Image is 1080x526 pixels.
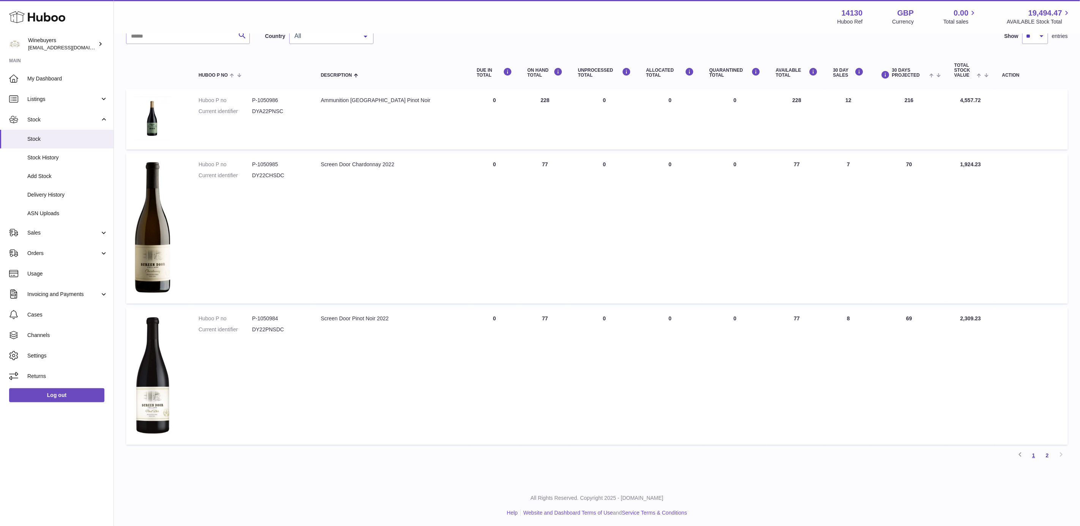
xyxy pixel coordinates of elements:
div: Action [1002,73,1060,78]
td: 70 [872,153,947,304]
div: 30 DAY SALES [833,68,864,78]
span: Cases [27,311,108,318]
span: Stock History [27,154,108,161]
span: 2,309.23 [960,315,981,321]
dt: Huboo P no [199,97,252,104]
td: 228 [768,89,826,150]
span: Huboo P no [199,73,228,78]
span: Invoicing and Payments [27,291,100,298]
dt: Current identifier [199,326,252,333]
dd: P-1050985 [252,161,306,168]
div: QUARANTINED Total [709,68,761,78]
img: product image [134,97,172,140]
span: 1,924.23 [960,161,981,167]
span: Add Stock [27,173,108,180]
td: 0 [570,153,639,304]
a: Website and Dashboard Terms of Use [523,510,613,516]
td: 0 [570,89,639,150]
img: product image [134,315,172,435]
div: AVAILABLE Total [776,68,818,78]
span: Orders [27,250,100,257]
td: 7 [826,153,872,304]
span: Description [321,73,352,78]
div: Winebuyers [28,37,96,51]
strong: 14130 [842,8,863,18]
span: All [293,32,358,40]
td: 0 [639,153,702,304]
td: 77 [520,153,570,304]
span: 4,557.72 [960,97,981,103]
div: Currency [892,18,914,25]
a: 0.00 Total sales [943,8,977,25]
span: Listings [27,96,100,103]
img: internalAdmin-14130@internal.huboo.com [9,38,20,50]
td: 77 [768,153,826,304]
span: [EMAIL_ADDRESS][DOMAIN_NAME] [28,44,112,50]
span: 0 [733,315,736,321]
td: 0 [469,89,520,150]
span: 0 [733,97,736,103]
a: Service Terms & Conditions [622,510,687,516]
td: 0 [469,153,520,304]
td: 228 [520,89,570,150]
td: 12 [826,89,872,150]
span: AVAILABLE Stock Total [1007,18,1071,25]
div: UNPROCESSED Total [578,68,631,78]
span: Channels [27,332,108,339]
div: Screen Door Chardonnay 2022 [321,161,462,168]
div: Huboo Ref [837,18,863,25]
div: ON HAND Total [527,68,563,78]
dt: Huboo P no [199,161,252,168]
a: 19,494.47 AVAILABLE Stock Total [1007,8,1071,25]
span: 30 DAYS PROJECTED [892,68,927,78]
span: 19,494.47 [1028,8,1062,18]
a: Help [507,510,518,516]
div: Ammunition [GEOGRAPHIC_DATA] Pinot Noir [321,97,462,104]
dd: P-1050984 [252,315,306,322]
td: 77 [520,307,570,445]
strong: GBP [897,8,914,18]
td: 8 [826,307,872,445]
a: 2 [1041,449,1054,462]
span: Stock [27,116,100,123]
li: and [521,509,687,517]
dt: Current identifier [199,108,252,115]
dd: DY22CHSDC [252,172,306,179]
span: Stock [27,135,108,143]
span: 0.00 [954,8,969,18]
dd: DYA22PNSC [252,108,306,115]
td: 216 [872,89,947,150]
label: Show [1004,33,1019,40]
label: Country [265,33,285,40]
td: 77 [768,307,826,445]
span: Sales [27,229,100,236]
span: 0 [733,161,736,167]
dt: Huboo P no [199,315,252,322]
span: Returns [27,373,108,380]
td: 0 [639,89,702,150]
span: entries [1052,33,1068,40]
span: ASN Uploads [27,210,108,217]
span: My Dashboard [27,75,108,82]
td: 0 [639,307,702,445]
p: All Rights Reserved. Copyright 2025 - [DOMAIN_NAME] [120,495,1074,502]
div: DUE IN TOTAL [477,68,512,78]
a: Log out [9,388,104,402]
dd: P-1050986 [252,97,306,104]
td: 0 [469,307,520,445]
span: Total sales [943,18,977,25]
td: 0 [570,307,639,445]
img: product image [134,161,172,294]
span: Total stock value [954,63,975,78]
span: Delivery History [27,191,108,198]
span: Settings [27,352,108,359]
td: 69 [872,307,947,445]
div: Screen Door Pinot Noir 2022 [321,315,462,322]
dt: Current identifier [199,172,252,179]
span: Usage [27,270,108,277]
div: ALLOCATED Total [646,68,694,78]
dd: DY22PNSDC [252,326,306,333]
a: 1 [1027,449,1041,462]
